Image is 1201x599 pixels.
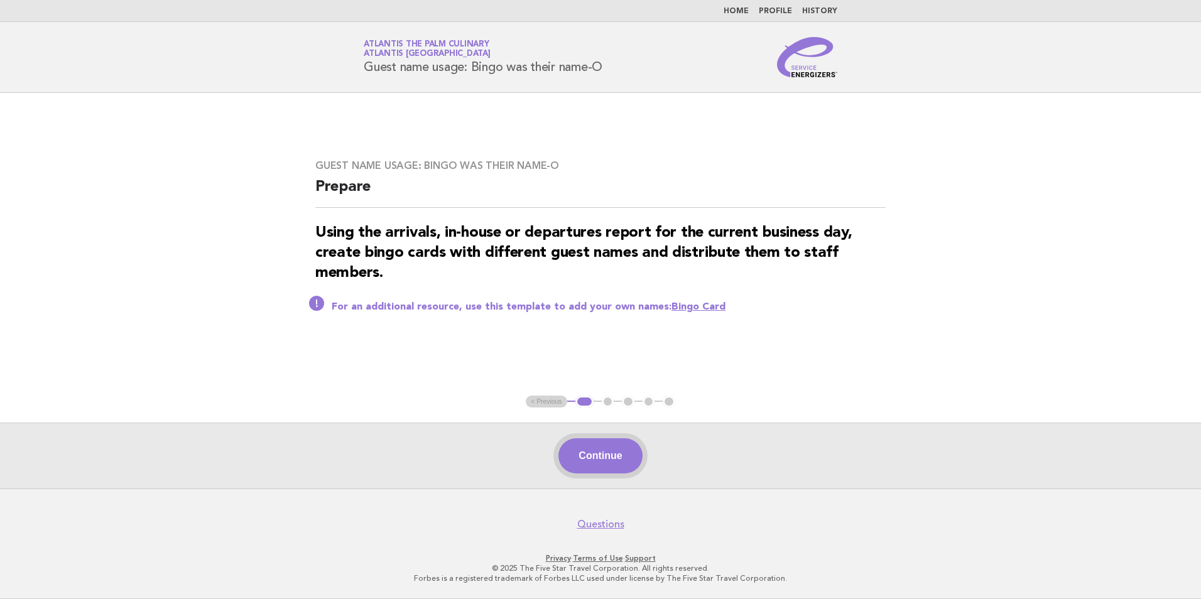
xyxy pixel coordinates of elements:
img: Service Energizers [777,37,837,77]
a: Profile [759,8,792,15]
span: Atlantis [GEOGRAPHIC_DATA] [364,50,491,58]
p: For an additional resource, use this template to add your own names: [332,301,886,313]
a: Privacy [546,554,571,563]
a: Terms of Use [573,554,623,563]
h2: Prepare [315,177,886,208]
button: Continue [558,438,642,473]
a: Atlantis The Palm CulinaryAtlantis [GEOGRAPHIC_DATA] [364,40,491,58]
a: Questions [577,518,624,531]
h1: Guest name usage: Bingo was their name-O [364,41,602,73]
p: Forbes is a registered trademark of Forbes LLC used under license by The Five Star Travel Corpora... [216,573,985,583]
a: History [802,8,837,15]
strong: Using the arrivals, in-house or departures report for the current business day, create bingo card... [315,225,852,281]
a: Home [724,8,749,15]
a: Support [625,554,656,563]
p: © 2025 The Five Star Travel Corporation. All rights reserved. [216,563,985,573]
h3: Guest name usage: Bingo was their name-O [315,159,886,172]
p: · · [216,553,985,563]
button: 1 [575,396,594,408]
a: Bingo Card [671,302,725,312]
